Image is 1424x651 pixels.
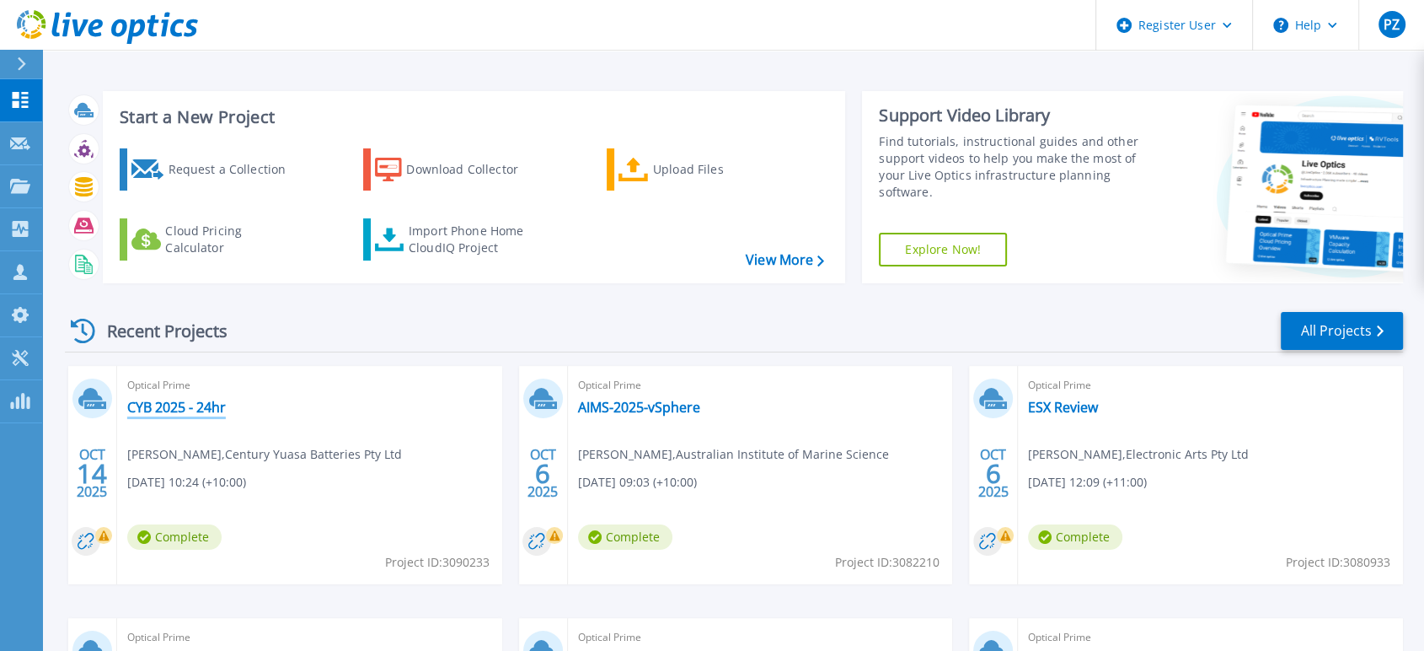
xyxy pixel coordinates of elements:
[879,233,1007,266] a: Explore Now!
[127,525,222,550] span: Complete
[127,399,226,416] a: CYB 2025 - 24hr
[127,473,246,492] span: [DATE] 10:24 (+10:00)
[385,553,490,572] span: Project ID: 3090233
[578,525,672,550] span: Complete
[578,628,943,647] span: Optical Prime
[1028,525,1122,550] span: Complete
[535,466,550,481] span: 6
[653,153,788,186] div: Upload Files
[363,148,551,191] a: Download Collector
[527,443,559,504] div: OCT 2025
[1281,312,1403,350] a: All Projects
[835,553,940,572] span: Project ID: 3082210
[1028,473,1147,492] span: [DATE] 12:09 (+11:00)
[127,628,492,647] span: Optical Prime
[578,376,943,395] span: Optical Prime
[406,153,541,186] div: Download Collector
[1028,399,1098,416] a: ESX Review
[1028,445,1249,464] span: [PERSON_NAME] , Electronic Arts Pty Ltd
[578,473,697,492] span: [DATE] 09:03 (+10:00)
[168,153,302,186] div: Request a Collection
[977,443,1009,504] div: OCT 2025
[879,133,1153,201] div: Find tutorials, instructional guides and other support videos to help you make the most of your L...
[1028,628,1393,647] span: Optical Prime
[1384,18,1400,31] span: PZ
[120,108,823,126] h3: Start a New Project
[1028,376,1393,395] span: Optical Prime
[1286,553,1390,572] span: Project ID: 3080933
[77,466,107,481] span: 14
[127,445,402,464] span: [PERSON_NAME] , Century Yuasa Batteries Pty Ltd
[127,376,492,395] span: Optical Prime
[65,310,250,352] div: Recent Projects
[76,443,108,504] div: OCT 2025
[578,399,700,416] a: AIMS-2025-vSphere
[120,148,308,191] a: Request a Collection
[986,466,1001,481] span: 6
[607,148,795,191] a: Upload Files
[120,218,308,261] a: Cloud Pricing Calculator
[578,445,889,464] span: [PERSON_NAME] , Australian Institute of Marine Science
[879,105,1153,126] div: Support Video Library
[409,223,540,256] div: Import Phone Home CloudIQ Project
[165,223,300,256] div: Cloud Pricing Calculator
[746,252,824,268] a: View More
